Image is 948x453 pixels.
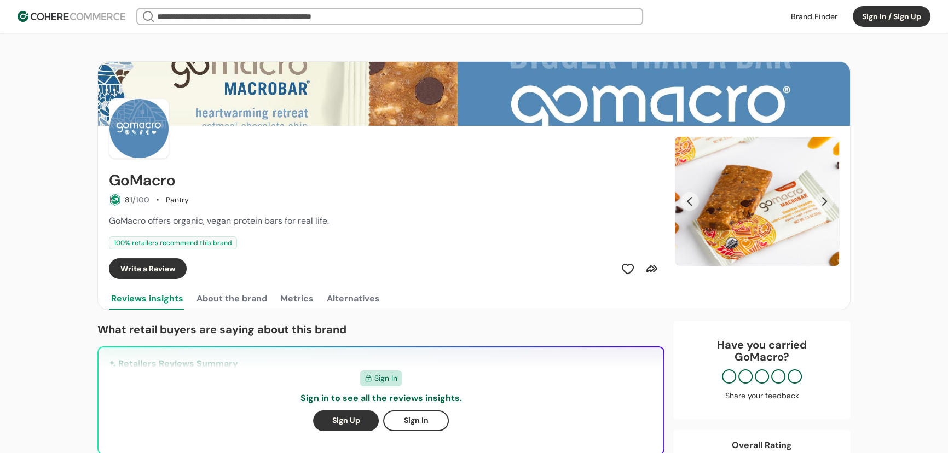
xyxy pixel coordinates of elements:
button: Write a Review [109,258,187,279]
img: Slide 0 [675,137,839,266]
img: Brand cover image [98,62,850,126]
div: Overall Rating [732,439,792,452]
p: What retail buyers are saying about this brand [97,321,664,338]
button: Metrics [278,288,316,310]
button: Sign In [383,410,449,431]
button: Reviews insights [109,288,186,310]
div: Slide 1 [675,137,839,266]
button: Previous Slide [680,192,699,211]
div: Pantry [166,194,189,206]
button: Alternatives [325,288,382,310]
p: GoMacro ? [684,351,840,363]
div: Share your feedback [684,390,840,402]
div: Have you carried [684,339,840,363]
button: Sign Up [313,410,379,431]
h2: GoMacro [109,172,176,189]
button: Next Slide [815,192,834,211]
div: 100 % retailers recommend this brand [109,236,237,249]
img: Cohere Logo [18,11,125,22]
span: Sign In [374,373,397,384]
button: Sign In / Sign Up [853,6,930,27]
span: /100 [132,195,149,205]
p: Sign in to see all the reviews insights. [300,392,462,405]
img: Brand Photo [109,98,169,159]
div: Carousel [675,137,839,266]
span: GoMacro offers organic, vegan protein bars for real life. [109,215,329,226]
span: 81 [125,195,132,205]
button: About the brand [194,288,269,310]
